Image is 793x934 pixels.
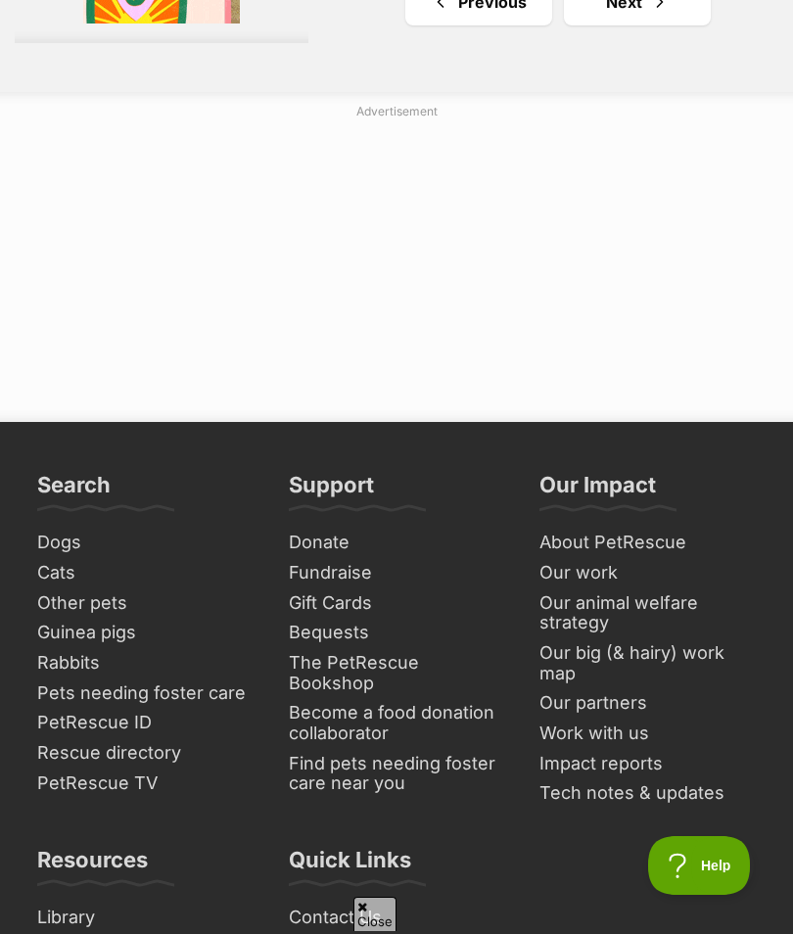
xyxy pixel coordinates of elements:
[281,618,513,648] a: Bequests
[29,708,261,738] a: PetRescue ID
[232,128,561,402] iframe: Advertisement
[29,558,261,588] a: Cats
[289,471,374,510] h3: Support
[532,528,764,558] a: About PetRescue
[281,648,513,698] a: The PetRescue Bookshop
[29,738,261,769] a: Rescue directory
[281,558,513,588] a: Fundraise
[29,588,261,619] a: Other pets
[532,588,764,638] a: Our animal welfare strategy
[29,648,261,678] a: Rabbits
[532,688,764,719] a: Our partners
[29,903,261,933] a: Library
[29,618,261,648] a: Guinea pigs
[289,846,411,885] h3: Quick Links
[29,769,261,799] a: PetRescue TV
[37,471,111,510] h3: Search
[29,678,261,709] a: Pets needing foster care
[648,836,754,895] iframe: Help Scout Beacon - Open
[281,749,513,799] a: Find pets needing foster care near you
[281,698,513,748] a: Become a food donation collaborator
[281,588,513,619] a: Gift Cards
[353,897,396,931] span: Close
[532,778,764,809] a: Tech notes & updates
[29,528,261,558] a: Dogs
[281,528,513,558] a: Donate
[532,749,764,779] a: Impact reports
[532,638,764,688] a: Our big (& hairy) work map
[539,471,656,510] h3: Our Impact
[532,719,764,749] a: Work with us
[37,846,148,885] h3: Resources
[532,558,764,588] a: Our work
[281,903,513,933] a: Contact Us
